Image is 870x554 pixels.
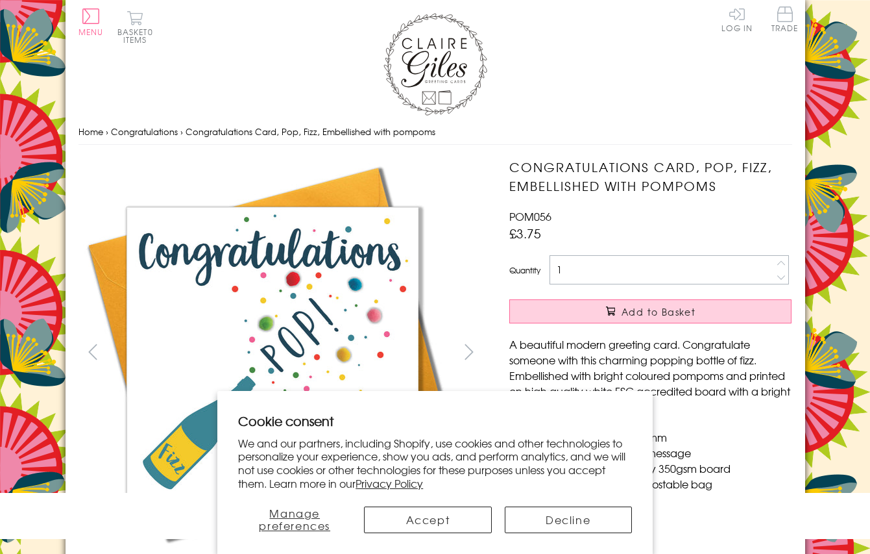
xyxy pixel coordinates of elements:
h1: Congratulations Card, Pop, Fizz, Embellished with pompoms [509,158,791,195]
a: Log In [721,6,753,32]
a: Congratulations [111,125,178,138]
span: Manage preferences [259,505,330,533]
p: We and our partners, including Shopify, use cookies and other technologies to personalize your ex... [238,436,632,490]
li: Dimensions: 150mm x 150mm [522,429,791,445]
span: 0 items [123,26,153,45]
span: Congratulations Card, Pop, Fizz, Embellished with pompoms [186,125,435,138]
h2: Cookie consent [238,412,632,430]
span: › [180,125,183,138]
img: Claire Giles Greetings Cards [383,13,487,116]
span: Menu [79,26,104,38]
button: Decline [505,507,632,533]
span: Trade [771,6,799,32]
li: With matching sustainable sourced envelope [522,492,791,507]
a: Trade [771,6,799,34]
span: Add to Basket [622,305,695,318]
a: Privacy Policy [356,475,423,491]
img: Congratulations Card, Pop, Fizz, Embellished with pompoms [78,158,467,548]
button: Accept [364,507,491,533]
button: Add to Basket [509,299,791,323]
li: Printed in the U.K on quality 350gsm board [522,460,791,476]
li: Blank inside for your own message [522,445,791,460]
p: A beautiful modern greeting card. Congratulate someone with this charming popping bottle of fizz.... [509,336,791,414]
label: Quantity [509,264,540,276]
li: Comes wrapped in Compostable bag [522,476,791,492]
span: › [106,125,108,138]
nav: breadcrumbs [79,119,792,145]
button: Basket0 items [117,10,153,44]
button: next [454,337,483,366]
button: Menu [79,8,104,36]
button: Manage preferences [238,507,351,533]
span: POM056 [509,208,551,224]
span: £3.75 [509,224,541,242]
a: Home [79,125,103,138]
button: prev [79,337,108,366]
